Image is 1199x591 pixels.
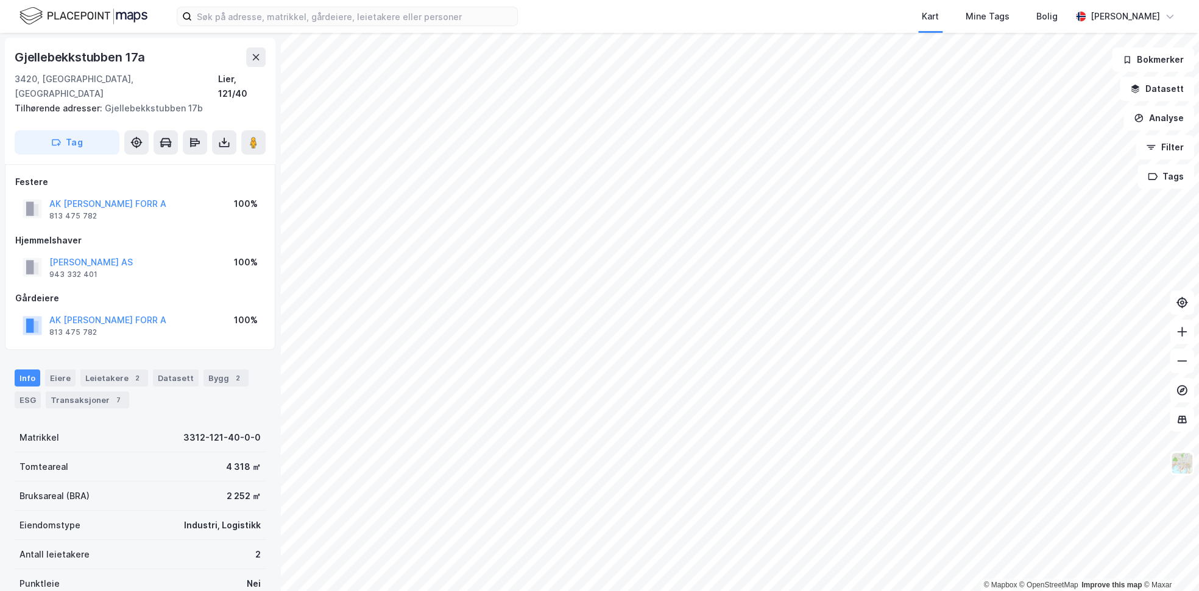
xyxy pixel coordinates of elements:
div: Leietakere [80,369,148,386]
div: Transaksjoner [46,391,129,408]
div: Eiendomstype [19,518,80,533]
button: Tags [1137,164,1194,189]
div: Antall leietakere [19,547,90,562]
button: Tag [15,130,119,155]
div: Nei [247,576,261,591]
div: Gjellebekkstubben 17b [15,101,256,116]
span: Tilhørende adresser: [15,103,105,113]
div: Festere [15,175,265,189]
div: Kart [922,9,939,24]
a: Improve this map [1081,581,1142,589]
input: Søk på adresse, matrikkel, gårdeiere, leietakere eller personer [192,7,517,26]
button: Analyse [1123,106,1194,130]
div: 100% [234,197,258,211]
div: Mine Tags [966,9,1010,24]
div: Kontrollprogram for chat [1138,533,1199,591]
div: 3312-121-40-0-0 [183,430,261,445]
div: Tomteareal [19,460,68,474]
div: 2 [255,547,261,562]
div: Bygg [203,369,249,386]
a: Mapbox [983,581,1017,589]
button: Filter [1136,135,1194,159]
iframe: Chat Widget [1138,533,1199,591]
div: Hjemmelshaver [15,233,265,248]
div: Datasett [153,369,199,386]
img: logo.f888ab2527a4732fd821a326f86c7f29.svg [19,5,147,27]
div: 100% [234,313,258,327]
div: Gjellebekkstubben 17a [15,47,147,67]
div: 2 [131,372,143,384]
div: Lier, 121/40 [218,72,266,101]
div: Gårdeiere [15,291,265,306]
a: OpenStreetMap [1019,581,1078,589]
button: Datasett [1120,77,1194,101]
div: 943 332 401 [49,270,97,279]
div: Industri, Logistikk [184,518,261,533]
div: 2 252 ㎡ [227,489,261,503]
button: Bokmerker [1112,47,1194,72]
div: Punktleie [19,576,60,591]
div: 813 475 782 [49,327,97,337]
div: Info [15,369,40,386]
div: 3420, [GEOGRAPHIC_DATA], [GEOGRAPHIC_DATA] [15,72,218,101]
div: 7 [112,394,124,406]
div: Matrikkel [19,430,59,445]
img: Z [1170,452,1194,475]
div: Eiere [45,369,76,386]
div: 100% [234,255,258,270]
div: Bruksareal (BRA) [19,489,90,503]
div: ESG [15,391,41,408]
div: 4 318 ㎡ [226,460,261,474]
div: 2 [232,372,244,384]
div: 813 475 782 [49,211,97,221]
div: Bolig [1036,9,1058,24]
div: [PERSON_NAME] [1091,9,1160,24]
